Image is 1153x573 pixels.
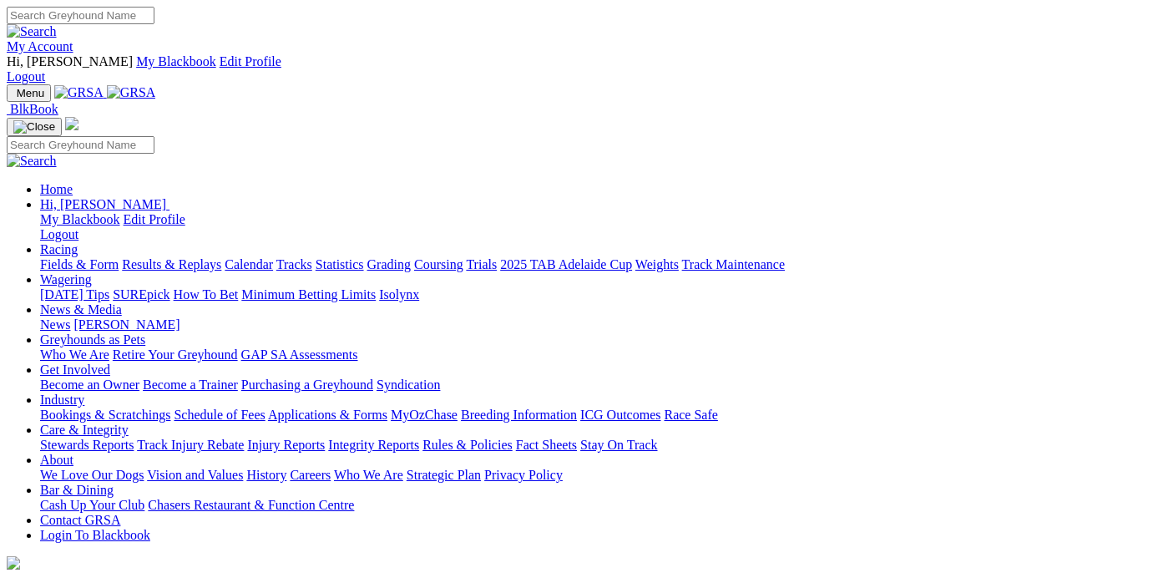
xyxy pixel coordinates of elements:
a: Schedule of Fees [174,408,265,422]
a: Grading [367,257,411,271]
a: Chasers Restaurant & Function Centre [148,498,354,512]
span: Hi, [PERSON_NAME] [40,197,166,211]
a: Bookings & Scratchings [40,408,170,422]
a: Syndication [377,378,440,392]
a: Home [40,182,73,196]
a: Strategic Plan [407,468,481,482]
a: Cash Up Your Club [40,498,144,512]
a: Privacy Policy [484,468,563,482]
a: Get Involved [40,363,110,377]
img: GRSA [54,85,104,100]
a: Who We Are [334,468,403,482]
a: Become an Owner [40,378,139,392]
a: Racing [40,242,78,256]
div: News & Media [40,317,1146,332]
img: GRSA [107,85,156,100]
a: Injury Reports [247,438,325,452]
a: About [40,453,73,467]
a: How To Bet [174,287,239,302]
a: Minimum Betting Limits [241,287,376,302]
a: Vision and Values [147,468,243,482]
a: MyOzChase [391,408,458,422]
a: My Account [7,39,73,53]
img: logo-grsa-white.png [65,117,78,130]
a: My Blackbook [40,212,120,226]
a: Results & Replays [122,257,221,271]
a: Isolynx [379,287,419,302]
input: Search [7,136,154,154]
a: We Love Our Dogs [40,468,144,482]
div: Racing [40,257,1146,272]
div: My Account [7,54,1146,84]
button: Toggle navigation [7,84,51,102]
a: [PERSON_NAME] [73,317,180,332]
div: Get Involved [40,378,1146,393]
a: Login To Blackbook [40,528,150,542]
div: Wagering [40,287,1146,302]
a: Coursing [414,257,463,271]
a: My Blackbook [136,54,216,68]
button: Toggle navigation [7,118,62,136]
a: Fact Sheets [516,438,577,452]
a: Track Injury Rebate [137,438,244,452]
img: logo-grsa-white.png [7,556,20,570]
a: BlkBook [7,102,58,116]
a: Weights [635,257,679,271]
a: Calendar [225,257,273,271]
a: History [246,468,286,482]
a: Stay On Track [580,438,657,452]
a: Hi, [PERSON_NAME] [40,197,169,211]
a: Greyhounds as Pets [40,332,145,347]
img: Close [13,120,55,134]
div: About [40,468,1146,483]
a: News [40,317,70,332]
a: News & Media [40,302,122,317]
a: Industry [40,393,84,407]
img: Search [7,154,57,169]
a: Careers [290,468,331,482]
a: Contact GRSA [40,513,120,527]
a: Logout [7,69,45,84]
div: Hi, [PERSON_NAME] [40,212,1146,242]
div: Greyhounds as Pets [40,347,1146,363]
a: Who We Are [40,347,109,362]
a: Rules & Policies [422,438,513,452]
a: Trials [466,257,497,271]
a: Wagering [40,272,92,286]
a: Track Maintenance [682,257,785,271]
a: Care & Integrity [40,423,129,437]
a: Applications & Forms [268,408,387,422]
a: [DATE] Tips [40,287,109,302]
a: Purchasing a Greyhound [241,378,373,392]
span: Menu [17,87,44,99]
a: Tracks [276,257,312,271]
a: Statistics [316,257,364,271]
a: ICG Outcomes [580,408,660,422]
a: Edit Profile [124,212,185,226]
a: Edit Profile [220,54,281,68]
a: 2025 TAB Adelaide Cup [500,257,632,271]
a: Logout [40,227,78,241]
div: Care & Integrity [40,438,1146,453]
a: Fields & Form [40,257,119,271]
span: Hi, [PERSON_NAME] [7,54,133,68]
a: SUREpick [113,287,169,302]
span: BlkBook [10,102,58,116]
a: Retire Your Greyhound [113,347,238,362]
input: Search [7,7,154,24]
a: Stewards Reports [40,438,134,452]
img: Search [7,24,57,39]
a: Become a Trainer [143,378,238,392]
a: GAP SA Assessments [241,347,358,362]
a: Integrity Reports [328,438,419,452]
a: Race Safe [664,408,717,422]
a: Bar & Dining [40,483,114,497]
div: Industry [40,408,1146,423]
div: Bar & Dining [40,498,1146,513]
a: Breeding Information [461,408,577,422]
